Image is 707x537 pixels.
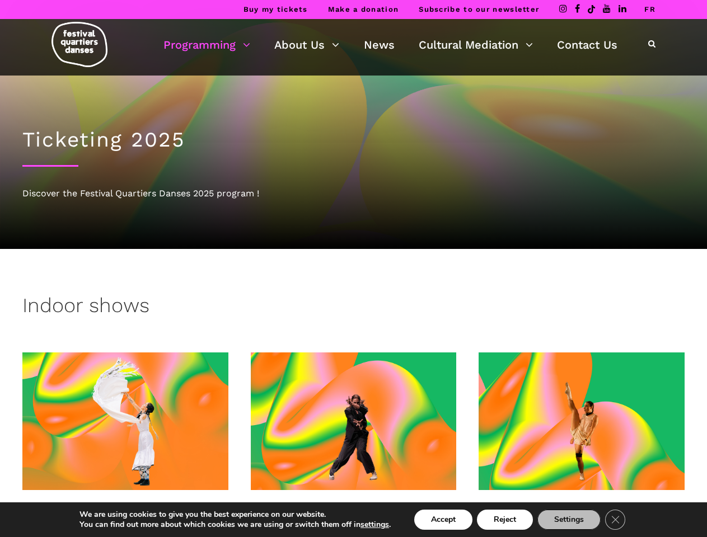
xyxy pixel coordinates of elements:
[163,35,250,54] a: Programming
[51,22,107,67] img: logo-fqd-med
[419,5,539,13] a: Subscribe to our newsletter
[328,5,399,13] a: Make a donation
[244,5,308,13] a: Buy my tickets
[419,35,533,54] a: Cultural Mediation
[477,510,533,530] button: Reject
[644,5,656,13] a: FR
[274,35,339,54] a: About Us
[360,520,389,530] button: settings
[22,294,149,322] h3: Indoor shows
[414,510,472,530] button: Accept
[605,510,625,530] button: Close GDPR Cookie Banner
[364,35,395,54] a: News
[557,35,617,54] a: Contact Us
[22,186,685,201] div: Discover the Festival Quartiers Danses 2025 program !
[79,520,391,530] p: You can find out more about which cookies we are using or switch them off in .
[22,128,685,152] h1: Ticketing 2025
[537,510,601,530] button: Settings
[79,510,391,520] p: We are using cookies to give you the best experience on our website.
